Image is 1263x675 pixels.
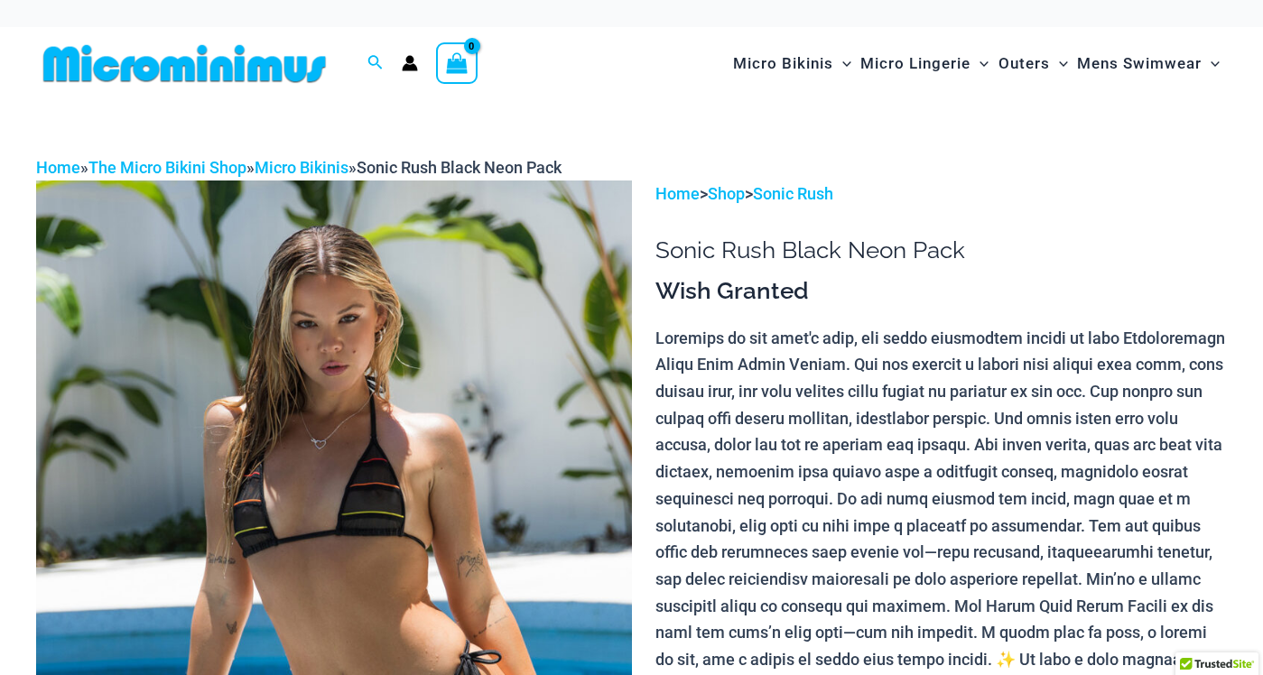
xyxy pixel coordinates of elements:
h1: Sonic Rush Black Neon Pack [655,236,1227,264]
span: Menu Toggle [1202,41,1220,87]
a: Micro LingerieMenu ToggleMenu Toggle [856,36,993,91]
a: Sonic Rush [753,184,833,203]
nav: Site Navigation [726,33,1227,94]
span: Micro Bikinis [733,41,833,87]
a: Micro BikinisMenu ToggleMenu Toggle [729,36,856,91]
a: Shop [708,184,745,203]
img: MM SHOP LOGO FLAT [36,43,333,84]
span: Menu Toggle [833,41,851,87]
a: Account icon link [402,55,418,71]
span: Micro Lingerie [860,41,970,87]
h3: Wish Granted [655,276,1227,307]
a: Search icon link [367,52,384,75]
span: Mens Swimwear [1077,41,1202,87]
a: Mens SwimwearMenu ToggleMenu Toggle [1073,36,1224,91]
a: Home [655,184,700,203]
span: » » » [36,158,562,177]
p: > > [655,180,1227,208]
span: Menu Toggle [1050,41,1068,87]
a: OutersMenu ToggleMenu Toggle [994,36,1073,91]
a: View Shopping Cart, empty [436,42,478,84]
a: Micro Bikinis [255,158,348,177]
span: Sonic Rush Black Neon Pack [357,158,562,177]
a: Home [36,158,80,177]
span: Outers [998,41,1050,87]
a: The Micro Bikini Shop [88,158,246,177]
span: Menu Toggle [970,41,989,87]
